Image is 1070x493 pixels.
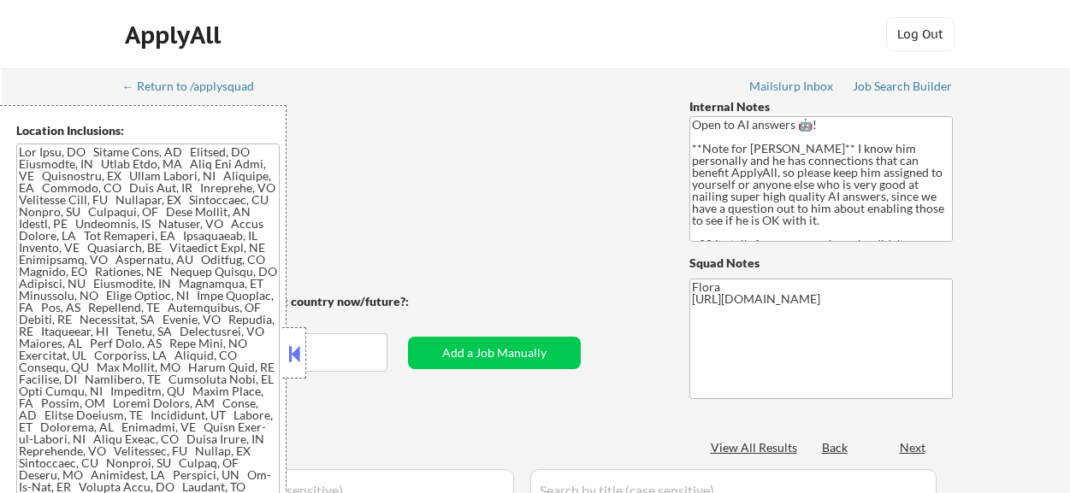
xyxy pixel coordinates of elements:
[886,17,955,51] button: Log Out
[408,337,581,369] button: Add a Job Manually
[822,439,849,456] div: Back
[122,80,270,92] div: ← Return to /applysquad
[853,80,953,92] div: Job Search Builder
[689,255,953,272] div: Squad Notes
[16,122,280,139] div: Location Inclusions:
[749,80,835,92] div: Mailslurp Inbox
[122,79,270,97] a: ← Return to /applysquad
[689,98,953,115] div: Internal Notes
[900,439,927,456] div: Next
[125,21,226,50] div: ApplyAll
[711,439,802,456] div: View All Results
